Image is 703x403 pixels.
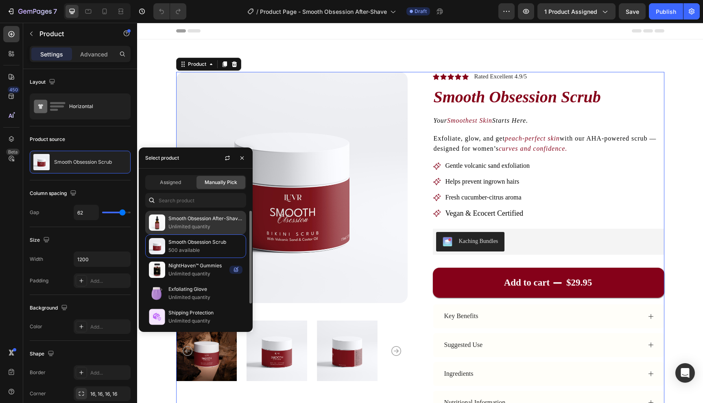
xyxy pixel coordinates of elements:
p: Unlimited quantity [168,293,242,301]
p: 500 available [168,246,242,254]
div: Padding [30,277,48,284]
img: collections [149,214,165,231]
span: Draft [415,8,427,15]
button: Publish [649,3,683,19]
i: Your [297,94,310,101]
div: Background [30,303,69,314]
i: Smoothest Skin [310,94,355,101]
img: KachingBundles.png [306,214,315,224]
div: Layout [30,77,57,88]
div: Color [30,323,42,330]
p: Nutritional Information [307,376,369,384]
div: Horizontal [69,97,119,116]
button: 7 [3,3,61,19]
span: Helps prevent ingrown hairs [308,155,382,162]
iframe: Design area [137,23,703,403]
div: Publish [656,7,676,16]
div: Gap [30,209,39,216]
div: Add... [90,323,129,331]
button: Carousel Next Arrow [254,323,264,333]
p: NightHaven™ Gummies [168,262,226,270]
span: / [256,7,258,16]
p: Smooth Obsession Scrub [54,159,112,165]
p: Unlimited quantity [168,317,242,325]
span: Assigned [160,179,181,186]
div: Product [49,38,71,45]
div: Add to cart [367,254,413,266]
div: $29.95 [428,253,456,267]
div: Product source [30,136,65,143]
p: Unlimited quantity [168,223,242,231]
i: Starts Here. [355,94,391,101]
div: Shape [30,349,56,360]
img: collections [149,238,165,254]
span: Exfoliate, glow, and get [297,112,368,119]
p: Settings [40,50,63,58]
p: Rated Excellent 4.9/5 [337,50,390,58]
span: 1 product assigned [544,7,597,16]
p: Smooth Obsession Scrub [168,238,242,246]
p: Exfoliating Glove [168,285,242,293]
img: collections [149,262,165,278]
img: product feature img [33,154,50,170]
p: Unlimited quantity [168,270,226,278]
p: Advanced [80,50,108,58]
span: Fresh cucumber-citrus aroma [308,171,384,178]
span: Product Page - Smooth Obsession After-Shave [260,7,387,16]
div: 450 [8,87,20,93]
div: Add... [90,369,129,377]
div: Add... [90,277,129,285]
img: collections [149,309,165,325]
div: Open Intercom Messenger [675,363,695,383]
div: Border [30,369,46,376]
div: Width [30,256,43,263]
p: Smooth Obsession After-Shave Oil [168,214,242,223]
div: Corner [30,390,46,397]
div: Size [30,235,51,246]
p: Suggested Use [307,318,346,327]
img: collections [149,285,165,301]
button: Save [619,3,646,19]
i: curves and confidence. [362,122,430,129]
button: Kaching Bundles [299,209,368,229]
div: Undo/Redo [153,3,186,19]
h1: Smooth Obsession Scrub [296,63,527,86]
input: Search in Settings & Advanced [145,193,246,208]
div: 16, 16, 16, 16 [90,390,129,398]
button: 1 product assigned [537,3,616,19]
span: Gentle volcanic sand exfoliation [308,139,393,146]
span: Save [626,8,639,15]
input: Auto [74,205,98,220]
input: Auto [74,252,130,266]
span: Vegan & Ecocert Certified [308,186,386,195]
p: Shipping Protection [168,309,242,317]
span: Manually Pick [205,179,237,186]
div: Beta [6,149,20,155]
span: with our AHA-powered scrub — designed for women’s [297,112,520,129]
p: Ingredients [307,347,336,355]
p: 7 [53,6,57,16]
div: Column spacing [30,188,78,199]
div: Kaching Bundles [322,214,361,223]
button: Add to cart [296,245,527,275]
p: Product [39,29,109,39]
div: Select product [145,154,179,162]
p: Key Benefits [307,289,341,298]
i: peach-perfect skin [368,112,423,119]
